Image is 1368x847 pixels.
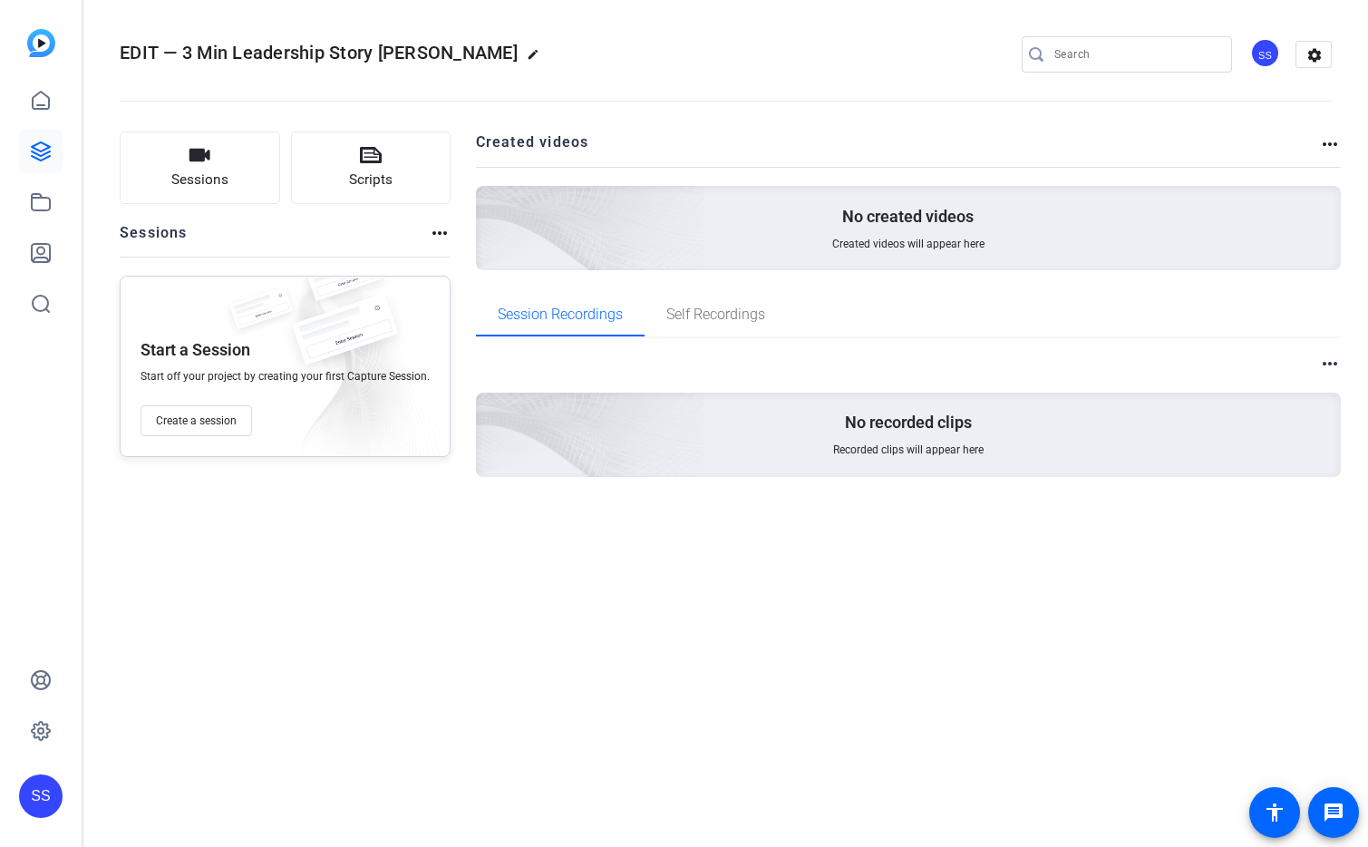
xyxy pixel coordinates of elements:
[833,443,984,457] span: Recorded clips will appear here
[1264,802,1286,823] mat-icon: accessibility
[120,222,188,257] h2: Sessions
[19,774,63,818] div: SS
[666,307,765,322] span: Self Recordings
[498,307,623,322] span: Session Recordings
[476,131,1320,167] h2: Created videos
[1319,353,1341,375] mat-icon: more_horiz
[141,369,430,384] span: Start off your project by creating your first Capture Session.
[156,414,237,428] span: Create a session
[265,271,441,465] img: embarkstudio-empty-session.png
[295,249,394,316] img: fake-session.png
[1323,802,1344,823] mat-icon: message
[845,412,972,433] p: No recorded clips
[291,131,451,204] button: Scripts
[842,206,974,228] p: No created videos
[120,42,518,63] span: EDIT — 3 Min Leadership Story [PERSON_NAME]
[832,237,985,251] span: Created videos will appear here
[27,29,55,57] img: blue-gradient.svg
[141,405,252,436] button: Create a session
[1250,38,1280,68] div: SS
[349,170,393,190] span: Scripts
[1250,38,1282,70] ngx-avatar: Studio Support
[1319,133,1341,155] mat-icon: more_horiz
[120,131,280,204] button: Sessions
[141,339,250,361] p: Start a Session
[273,6,705,400] img: Creted videos background
[527,48,548,70] mat-icon: edit
[220,287,302,341] img: fake-session.png
[273,213,705,607] img: embarkstudio-empty-session.png
[429,222,451,244] mat-icon: more_horiz
[1296,42,1333,69] mat-icon: settings
[171,170,228,190] span: Sessions
[1054,44,1218,65] input: Search
[277,295,412,385] img: fake-session.png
